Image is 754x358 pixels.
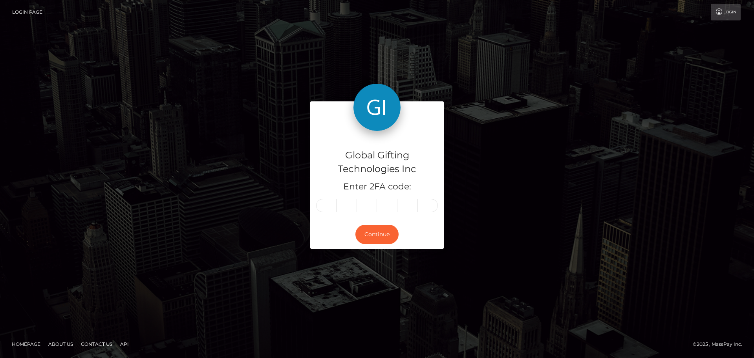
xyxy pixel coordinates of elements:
[355,225,399,244] button: Continue
[117,338,132,350] a: API
[316,181,438,193] h5: Enter 2FA code:
[711,4,741,20] a: Login
[12,4,42,20] a: Login Page
[693,340,748,349] div: © 2025 , MassPay Inc.
[316,149,438,176] h4: Global Gifting Technologies Inc
[9,338,44,350] a: Homepage
[353,84,401,131] img: Global Gifting Technologies Inc
[78,338,115,350] a: Contact Us
[45,338,76,350] a: About Us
